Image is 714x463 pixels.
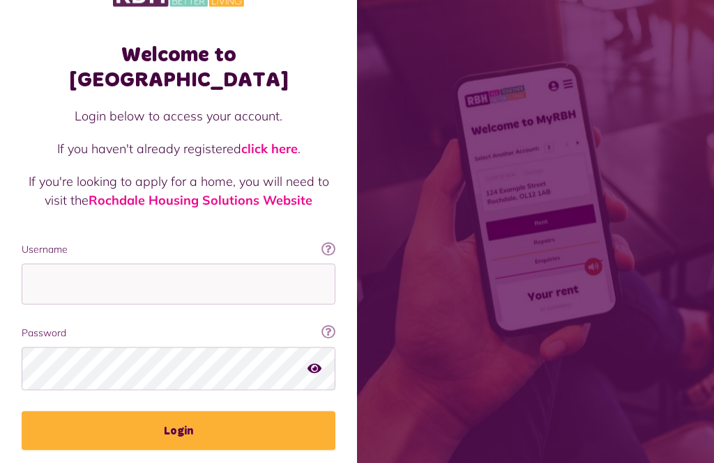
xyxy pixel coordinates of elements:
[89,192,312,208] a: Rochdale Housing Solutions Website
[22,326,335,340] label: Password
[22,139,335,158] p: If you haven't already registered .
[22,107,335,125] p: Login below to access your account.
[22,42,335,93] h1: Welcome to [GEOGRAPHIC_DATA]
[22,242,335,257] label: Username
[22,411,335,450] button: Login
[241,141,298,157] a: click here
[22,172,335,210] p: If you're looking to apply for a home, you will need to visit the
